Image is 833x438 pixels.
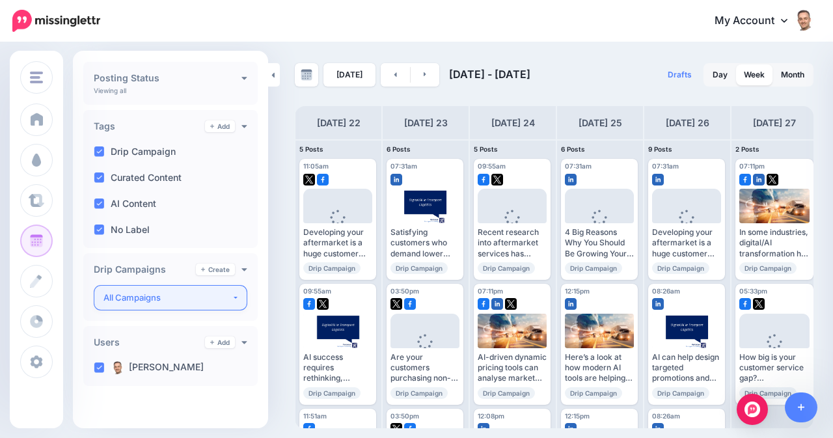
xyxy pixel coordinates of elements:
[579,115,622,131] h4: [DATE] 25
[94,87,126,94] p: Viewing all
[660,63,700,87] a: Drafts
[705,64,735,85] a: Day
[404,115,448,131] h4: [DATE] 23
[390,423,402,435] img: twitter-square.png
[94,74,241,83] h4: Posting Status
[387,145,411,153] span: 6 Posts
[390,298,402,310] img: twitter-square.png
[103,290,232,305] div: All Campaigns
[753,298,765,310] img: twitter-square.png
[303,227,372,259] div: Developing your aftermarket is a huge customer service opportunity for manufacturers Read more 👉 ...
[739,174,751,185] img: facebook-square.png
[449,68,530,81] span: [DATE] - [DATE]
[317,298,329,310] img: twitter-square.png
[773,64,812,85] a: Month
[111,361,204,374] label: [PERSON_NAME]
[478,287,503,295] span: 07:11pm
[317,115,361,131] h4: [DATE] 22
[668,71,692,79] span: Drafts
[565,412,590,420] span: 12:15pm
[303,162,329,170] span: 11:05am
[301,69,312,81] img: calendar-grey-darker.png
[317,174,329,185] img: facebook-square.png
[491,174,503,185] img: twitter-square.png
[495,210,530,243] div: Loading
[652,412,680,420] span: 08:26am
[739,352,810,384] div: How big is your customer service gap? Read more 👉 [URL][DOMAIN_NAME] #Growth #CustomerService #Af...
[565,423,577,435] img: linkedin-square.png
[666,115,709,131] h4: [DATE] 26
[652,174,664,185] img: linkedin-square.png
[478,423,489,435] img: linkedin-square.png
[505,298,517,310] img: twitter-square.png
[565,174,577,185] img: linkedin-square.png
[303,412,327,420] span: 11:51am
[565,227,634,259] div: 4 Big Reasons Why You Should Be Growing Your Aftermarket Business ▸ [URL][DOMAIN_NAME] #Growth #C...
[303,287,331,295] span: 09:55am
[478,352,547,384] div: AI-driven dynamic pricing tools can analyse market conditions, competitor pricing and customer be...
[565,298,577,310] img: linkedin-square.png
[478,262,535,274] span: Drip Campaign
[205,120,235,132] a: Add
[565,162,592,170] span: 07:31am
[94,122,205,131] h4: Tags
[652,162,679,170] span: 07:31am
[652,352,721,384] div: AI can help design targeted promotions and discounts based on customer segments and purchasing pa...
[478,387,535,399] span: Drip Campaign
[739,227,810,259] div: In some industries, digital/AI transformation has spawned new business models Read more 👉 [URL][D...
[565,387,622,399] span: Drip Campaign
[390,412,419,420] span: 03:50pm
[404,423,416,435] img: facebook-square.png
[303,298,315,310] img: facebook-square.png
[323,63,376,87] a: [DATE]
[390,287,419,295] span: 03:50pm
[111,173,182,182] label: Curated Content
[652,387,709,399] span: Drip Campaign
[739,387,797,399] span: Drip Campaign
[739,162,765,170] span: 07:11pm
[390,262,448,274] span: Drip Campaign
[702,5,813,37] a: My Account
[390,387,448,399] span: Drip Campaign
[111,199,156,208] label: AI Content
[390,174,402,185] img: linkedin-square.png
[652,298,664,310] img: linkedin-square.png
[478,412,504,420] span: 12:08pm
[303,423,315,435] img: facebook-square.png
[561,145,585,153] span: 6 Posts
[12,10,100,32] img: Missinglettr
[94,265,196,274] h4: Drip Campaigns
[390,352,459,384] div: Are your customers purchasing non-genuine alternative ‘aftermarket parts' and doing their service...
[478,227,547,259] div: Recent research into aftermarket services has become more prevalent as manufacturers recognise th...
[669,210,705,243] div: Loading
[652,227,721,259] div: Developing your aftermarket is a huge customer service opportunity for manufacturers Read more 👉 ...
[407,334,443,368] div: Loading
[652,423,664,435] img: linkedin-square.png
[404,298,416,310] img: facebook-square.png
[303,174,315,185] img: twitter-square.png
[196,264,235,275] a: Create
[94,285,247,310] button: All Campaigns
[478,162,506,170] span: 09:55am
[299,145,323,153] span: 5 Posts
[111,361,124,374] img: 90570b426a36dd5c062054bc741074fd_fb_thumb.jpg
[757,334,793,368] div: Loading
[767,174,778,185] img: twitter-square.png
[582,210,618,243] div: Loading
[303,387,361,399] span: Drip Campaign
[648,145,672,153] span: 9 Posts
[739,298,751,310] img: facebook-square.png
[205,336,235,348] a: Add
[390,162,417,170] span: 07:31am
[735,145,759,153] span: 2 Posts
[94,338,205,347] h4: Users
[491,298,503,310] img: linkedin-square.png
[736,64,772,85] a: Week
[320,210,356,243] div: Loading
[474,145,498,153] span: 5 Posts
[30,72,43,83] img: menu.png
[303,262,361,274] span: Drip Campaign
[739,287,767,295] span: 05:33pm
[652,287,680,295] span: 08:26am
[491,115,535,131] h4: [DATE] 24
